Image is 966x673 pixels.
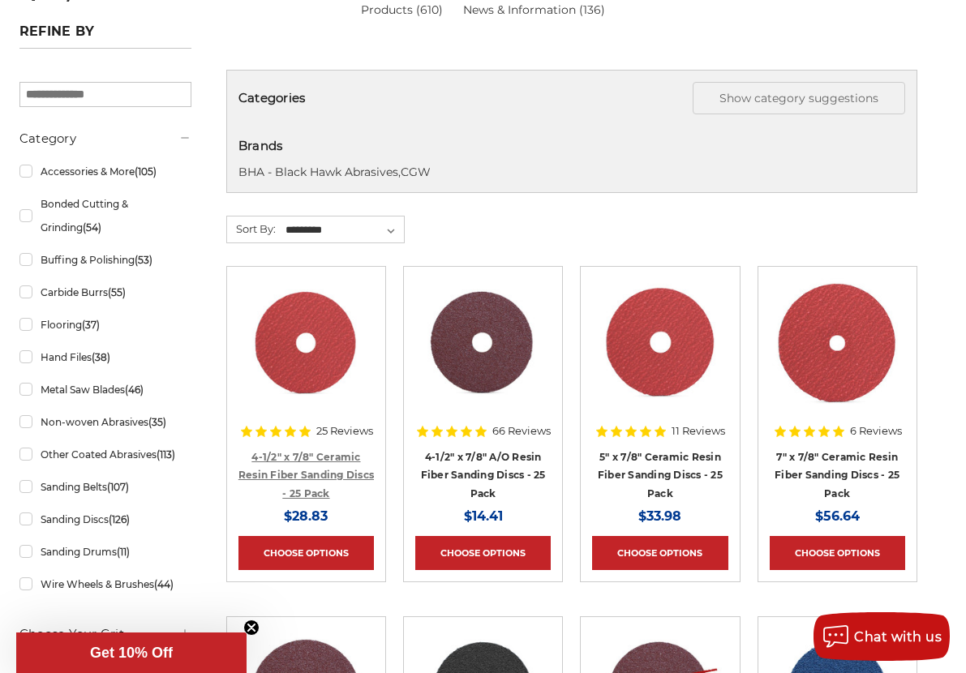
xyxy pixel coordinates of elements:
a: Non-woven Abrasives [19,408,191,436]
span: (107) [107,481,129,493]
span: (126) [109,513,130,525]
a: 4-1/2" x 7/8" A/O Resin Fiber Sanding Discs - 25 Pack [421,451,546,499]
a: Flooring [19,311,191,339]
span: (55) [108,286,126,298]
span: 25 Reviews [316,426,373,436]
a: 7" x 7/8" Ceramic Resin Fiber Sanding Discs - 25 Pack [775,451,899,499]
a: Buffing & Polishing [19,246,191,274]
a: 4.5 inch resin fiber disc [415,278,551,414]
span: $28.83 [284,508,328,524]
span: (46) [125,384,144,396]
a: 4-1/2" x 7/8" Ceramic Resin Fiber Sanding Discs - 25 Pack [238,451,374,499]
h5: Brands [238,137,905,156]
h5: Category [19,129,191,148]
a: Sanding Drums [19,538,191,566]
a: Sanding Discs [19,505,191,534]
img: 4-1/2" ceramic resin fiber disc [241,278,372,408]
a: Bonded Cutting & Grinding [19,190,191,242]
a: 5" x 7/8" Ceramic Resin Fibre Disc [592,278,728,414]
span: $14.41 [464,508,503,524]
span: 6 Reviews [850,426,902,436]
button: Close teaser [243,619,260,636]
a: Choose Options [415,536,551,570]
a: Choose Options [592,536,728,570]
span: (54) [83,221,101,234]
span: (38) [92,351,110,363]
button: Chat with us [814,612,950,661]
span: $33.98 [638,508,681,524]
a: Accessories & More [19,157,191,186]
a: Choose Options [238,536,374,570]
a: Wire Wheels & Brushes [19,570,191,598]
span: Get 10% Off [90,645,173,661]
span: (53) [135,254,152,266]
a: Hand Files [19,343,191,371]
span: (113) [157,448,175,461]
a: News & Information (136) [463,2,605,19]
a: Products (610) [361,2,443,17]
img: 7 inch ceramic resin fiber disc [772,278,902,408]
div: Get 10% OffClose teaser [16,632,247,673]
span: 66 Reviews [492,426,551,436]
span: (37) [82,319,100,331]
a: 4-1/2" ceramic resin fiber disc [238,278,374,414]
a: CGW [401,165,431,179]
a: Choose Options [770,536,905,570]
span: (11) [117,546,130,558]
select: Sort By: [283,218,404,242]
label: Sort By: [227,216,276,241]
a: 7 inch ceramic resin fiber disc [770,278,905,414]
a: Carbide Burrs [19,278,191,306]
h5: Choose Your Grit [19,624,191,644]
span: (44) [154,578,174,590]
a: Sanding Belts [19,473,191,501]
a: BHA - Black Hawk Abrasives [238,165,398,179]
h5: Categories [238,82,905,114]
a: Other Coated Abrasives [19,440,191,469]
span: (35) [148,416,166,428]
a: Metal Saw Blades [19,375,191,404]
span: (105) [135,165,157,178]
button: Show category suggestions [693,82,905,114]
img: 4.5 inch resin fiber disc [417,278,549,408]
h5: Refine by [19,24,191,49]
span: 11 Reviews [672,426,725,436]
span: $56.64 [815,508,860,524]
img: 5" x 7/8" Ceramic Resin Fibre Disc [595,278,725,408]
div: , [238,137,905,181]
span: Chat with us [854,629,942,645]
a: 5" x 7/8" Ceramic Resin Fiber Sanding Discs - 25 Pack [598,451,723,499]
